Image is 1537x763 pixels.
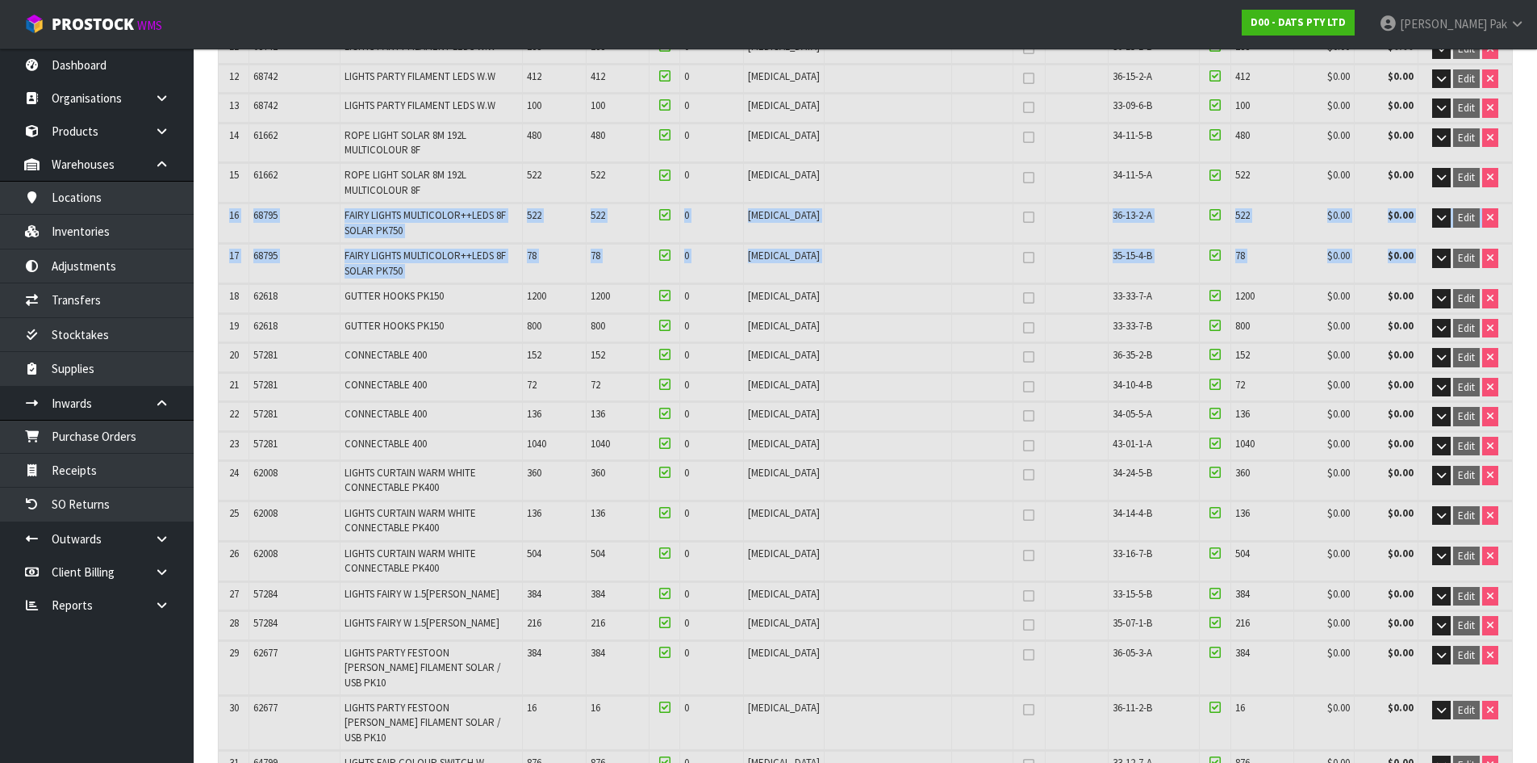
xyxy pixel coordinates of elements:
[591,289,610,303] span: 1200
[527,348,541,362] span: 152
[684,208,689,222] span: 0
[1458,648,1475,662] span: Edit
[527,466,541,480] span: 360
[1235,208,1250,222] span: 522
[591,69,605,83] span: 412
[1113,208,1152,222] span: 36-13-2-A
[1235,128,1250,142] span: 480
[345,466,476,494] span: LIGHTS CURTAIN WARM WHITE CONNECTABLE PK400
[229,506,239,520] span: 25
[1489,16,1507,31] span: Pak
[748,547,820,560] span: [MEDICAL_DATA]
[1453,437,1480,456] button: Edit
[748,208,820,222] span: [MEDICAL_DATA]
[684,319,689,333] span: 0
[1113,348,1152,362] span: 36-35-2-B
[1327,378,1350,392] span: $0.00
[1235,646,1250,660] span: 384
[229,69,239,83] span: 12
[1113,616,1152,630] span: 35-07-1-B
[1458,380,1475,394] span: Edit
[748,407,820,421] span: [MEDICAL_DATA]
[1235,506,1250,520] span: 136
[345,319,444,333] span: GUTTER HOOKS PK150
[1388,168,1414,182] strong: $0.00
[229,701,239,715] span: 30
[1453,69,1480,89] button: Edit
[345,407,427,421] span: CONNECTABLE 400
[748,99,820,112] span: [MEDICAL_DATA]
[345,547,476,575] span: LIGHTS CURTAIN WARM WHITE CONNECTABLE PK400
[229,378,239,392] span: 21
[229,289,239,303] span: 18
[748,289,820,303] span: [MEDICAL_DATA]
[253,646,278,660] span: 62677
[229,319,239,333] span: 19
[345,587,499,601] span: LIGHTS FAIRY W 1.5[PERSON_NAME]
[527,437,546,451] span: 1040
[1327,168,1350,182] span: $0.00
[1453,168,1480,187] button: Edit
[345,701,501,744] span: LIGHTS PARTY FESTOON [PERSON_NAME] FILAMENT SOLAR / USB PK10
[1453,506,1480,526] button: Edit
[591,348,605,362] span: 152
[1235,466,1250,480] span: 360
[591,407,605,421] span: 136
[345,208,506,237] span: FAIRY LIGHTS MULTICOLOR++LEDS 8F SOLAR PK750
[1400,16,1487,31] span: [PERSON_NAME]
[1458,468,1475,482] span: Edit
[1388,616,1414,630] strong: $0.00
[1113,547,1152,560] span: 33-16-7-B
[1458,291,1475,305] span: Edit
[1235,437,1255,451] span: 1040
[253,168,278,182] span: 61662
[1453,99,1480,118] button: Edit
[1327,701,1350,715] span: $0.00
[229,646,239,660] span: 29
[748,587,820,601] span: [MEDICAL_DATA]
[1458,72,1475,86] span: Edit
[1113,319,1152,333] span: 33-33-7-B
[1458,350,1475,364] span: Edit
[1388,506,1414,520] strong: $0.00
[229,249,239,262] span: 17
[684,466,689,480] span: 0
[345,616,499,630] span: LIGHTS FAIRY W 1.5[PERSON_NAME]
[1235,319,1250,333] span: 800
[591,587,605,601] span: 384
[748,466,820,480] span: [MEDICAL_DATA]
[1453,407,1480,426] button: Edit
[1113,407,1152,421] span: 34-05-5-A
[229,437,239,451] span: 23
[253,506,278,520] span: 62008
[1453,646,1480,665] button: Edit
[527,506,541,520] span: 136
[229,128,239,142] span: 14
[684,128,689,142] span: 0
[1453,348,1480,367] button: Edit
[684,587,689,601] span: 0
[1235,249,1245,262] span: 78
[1327,466,1350,480] span: $0.00
[1327,437,1350,451] span: $0.00
[1113,289,1152,303] span: 33-33-7-A
[684,289,689,303] span: 0
[1327,69,1350,83] span: $0.00
[1235,378,1245,392] span: 72
[1388,378,1414,392] strong: $0.00
[1453,378,1480,397] button: Edit
[1113,466,1152,480] span: 34-24-5-B
[229,466,239,480] span: 24
[1458,618,1475,632] span: Edit
[1327,407,1350,421] span: $0.00
[345,437,427,451] span: CONNECTABLE 400
[345,646,501,690] span: LIGHTS PARTY FESTOON [PERSON_NAME] FILAMENT SOLAR / USB PK10
[1235,616,1250,630] span: 216
[1251,15,1346,29] strong: D00 - DATS PTY LTD
[748,378,820,392] span: [MEDICAL_DATA]
[1388,348,1414,362] strong: $0.00
[1388,319,1414,333] strong: $0.00
[591,646,605,660] span: 384
[1327,547,1350,560] span: $0.00
[527,208,541,222] span: 522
